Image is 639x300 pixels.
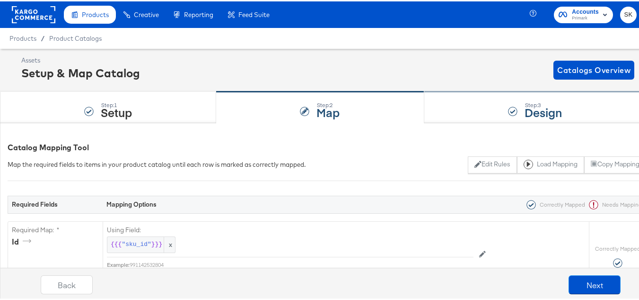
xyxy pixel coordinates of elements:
div: Assets [21,55,140,64]
strong: Design [525,103,562,118]
label: Required Map: * [12,224,99,233]
span: Primark [572,13,599,21]
span: Catalogs Overview [557,62,630,75]
div: Step: 3 [525,100,562,107]
button: Load Mapping [517,155,584,172]
button: Next [569,274,621,293]
span: Products [82,9,109,17]
strong: Map [316,103,340,118]
button: Edit Rules [468,155,516,172]
span: "sku_id" [122,239,151,248]
span: Reporting [184,9,213,17]
span: / [36,33,49,41]
span: Products [9,33,36,41]
span: Feed Suite [238,9,270,17]
strong: Setup [101,103,132,118]
button: Back [41,274,93,293]
a: Product Catalogs [49,33,102,41]
div: Setup & Map Catalog [21,64,140,80]
label: Using Field: [107,224,473,233]
button: AccountsPrimark [554,5,613,22]
span: SK [624,8,633,19]
span: }}} [151,239,162,248]
span: Accounts [572,6,599,16]
div: id [12,235,35,246]
div: Step: 1 [101,100,132,107]
strong: Required Fields [12,199,58,207]
span: x [164,236,175,251]
button: SK [620,5,637,22]
div: Step: 2 [316,100,340,107]
span: {{{ [111,239,122,248]
button: Catalogs Overview [553,59,634,78]
span: Creative [134,9,159,17]
strong: Mapping Options [106,199,157,207]
div: Map the required fields to items in your product catalog until each row is marked as correctly ma... [8,159,306,168]
div: Correctly Mapped [523,199,585,208]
